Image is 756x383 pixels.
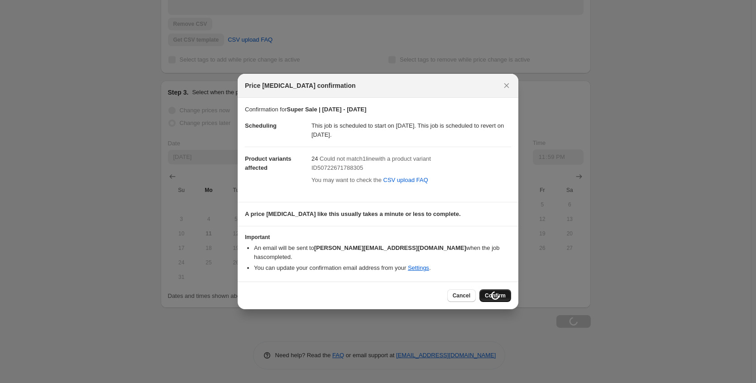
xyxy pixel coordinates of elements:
span: You may want to check the [311,177,382,183]
button: Cancel [447,289,476,302]
span: Product variants affected [245,155,292,171]
span: ID50722671788305 [311,164,363,171]
dd: This job is scheduled to start on [DATE]. This job is scheduled to revert on [DATE]. [311,114,511,147]
a: CSV upload FAQ [378,173,434,187]
div: 24 [311,154,511,187]
b: [PERSON_NAME][EMAIL_ADDRESS][DOMAIN_NAME] [314,244,466,251]
b: A price [MEDICAL_DATA] like this usually takes a minute or less to complete. [245,211,461,217]
li: An email will be sent to when the job has completed . [254,244,511,262]
b: Super Sale | [DATE] - [DATE] [287,106,366,113]
span: Could not match 1 line with a product variant [320,155,431,162]
p: Confirmation for [245,105,511,114]
a: Settings [408,264,429,271]
h3: Important [245,234,511,241]
button: Close [500,79,513,92]
span: CSV upload FAQ [383,176,428,185]
li: You can update your confirmation email address from your . [254,263,511,273]
span: Cancel [453,292,470,299]
span: Price [MEDICAL_DATA] confirmation [245,81,356,90]
span: Scheduling [245,122,277,129]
